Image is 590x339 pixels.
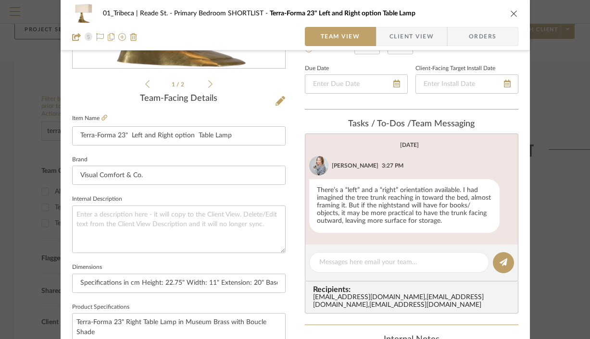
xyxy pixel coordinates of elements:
[309,156,328,175] img: 136fc935-71bd-4c73-b8d4-1303a4a8470e.jpg
[348,120,411,128] span: Tasks / To-Dos /
[305,27,354,54] mat-radio-group: Select item type
[130,33,138,41] img: Remove from project
[174,10,270,17] span: Primary Bedroom SHORTLIST
[181,82,186,87] span: 2
[313,294,514,309] div: [EMAIL_ADDRESS][DOMAIN_NAME] , [EMAIL_ADDRESS][DOMAIN_NAME] , [EMAIL_ADDRESS][DOMAIN_NAME]
[72,126,286,145] input: Enter Item Name
[172,82,176,87] span: 1
[332,161,378,170] div: [PERSON_NAME]
[415,74,518,94] input: Enter Install Date
[305,119,518,130] div: team Messaging
[270,10,415,17] span: Terra-Forma 23" Left and Right option Table Lamp
[382,161,403,170] div: 3:27 PM
[72,94,286,104] div: Team-Facing Details
[72,265,102,270] label: Dimensions
[72,197,122,202] label: Internal Description
[176,82,181,87] span: /
[72,305,129,310] label: Product Specifications
[72,4,95,23] img: 0a5a7541-3d25-449c-a885-b7704345d6e0_48x40.jpg
[72,157,88,162] label: Brand
[305,74,408,94] input: Enter Due Date
[400,142,419,148] div: [DATE]
[305,66,329,71] label: Due Date
[72,274,286,293] input: Enter the dimensions of this item
[72,114,107,122] label: Item Name
[313,285,514,294] span: Recipients:
[415,66,495,71] label: Client-Facing Target Install Date
[103,10,174,17] span: 01_Tribeca | Reade St.
[72,166,286,185] input: Enter Brand
[389,27,434,46] span: Client View
[321,27,360,46] span: Team View
[458,27,507,46] span: Orders
[510,9,518,18] button: close
[309,179,500,233] div: There’s a “left” and a “right” orientation available. I had imagined the tree trunk reaching in t...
